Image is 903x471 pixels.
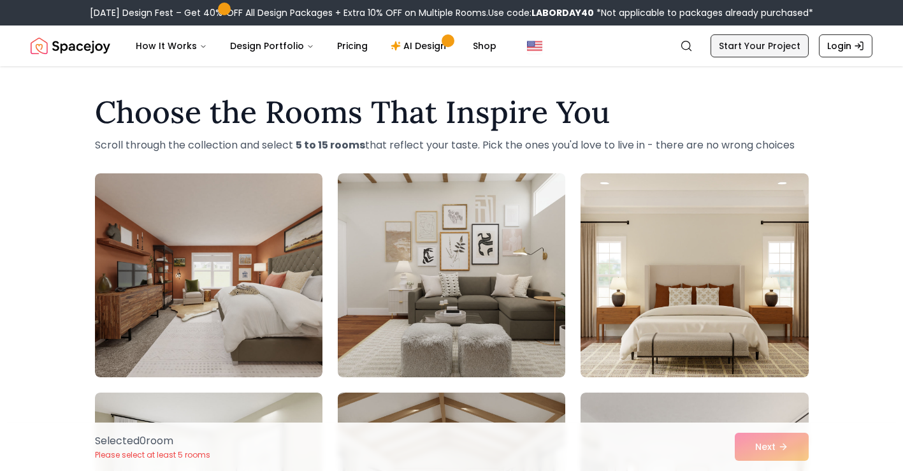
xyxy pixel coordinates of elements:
nav: Global [31,25,872,66]
img: Room room-2 [338,173,565,377]
a: Spacejoy [31,33,110,59]
img: United States [527,38,542,54]
nav: Main [126,33,507,59]
button: Design Portfolio [220,33,324,59]
a: AI Design [380,33,460,59]
span: *Not applicable to packages already purchased* [594,6,813,19]
a: Shop [463,33,507,59]
a: Start Your Project [711,34,809,57]
span: Use code: [488,6,594,19]
a: Login [819,34,872,57]
p: Selected 0 room [95,433,210,449]
img: Room room-1 [95,173,322,377]
p: Please select at least 5 rooms [95,450,210,460]
strong: 5 to 15 rooms [296,138,365,152]
img: Spacejoy Logo [31,33,110,59]
p: Scroll through the collection and select that reflect your taste. Pick the ones you'd love to liv... [95,138,809,153]
div: [DATE] Design Fest – Get 40% OFF All Design Packages + Extra 10% OFF on Multiple Rooms. [90,6,813,19]
b: LABORDAY40 [531,6,594,19]
img: Room room-3 [581,173,808,377]
a: Pricing [327,33,378,59]
button: How It Works [126,33,217,59]
h1: Choose the Rooms That Inspire You [95,97,809,127]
